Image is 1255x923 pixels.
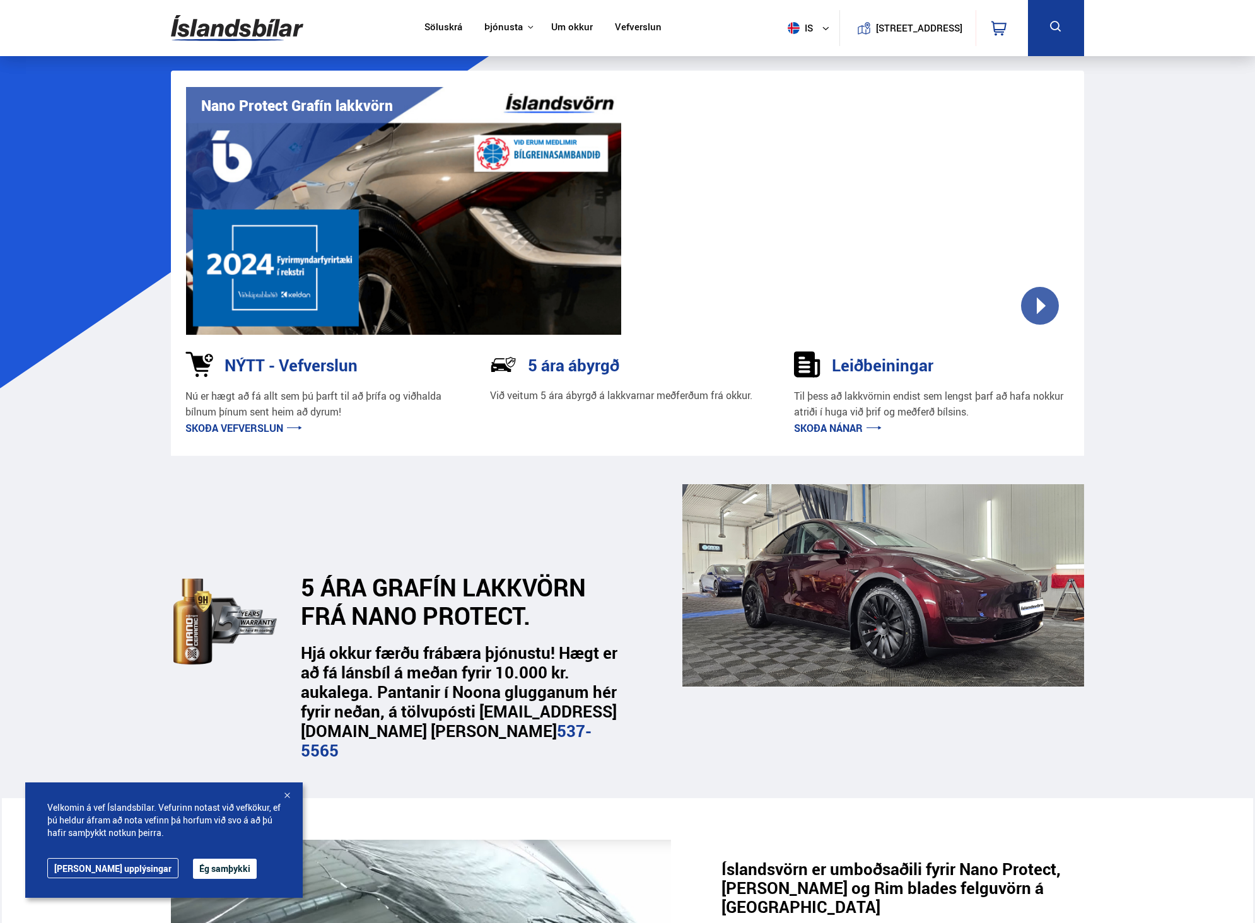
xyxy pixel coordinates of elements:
[171,8,303,49] img: G0Ugv5HjCgRt.svg
[173,565,283,678] img: dEaiphv7RL974N41.svg
[186,87,621,335] img: vI42ee_Copy_of_H.png
[615,21,662,35] a: Vefverslun
[721,859,1084,916] h3: Íslandsvörn er umboðsaðili fyrir Nano Protect, [PERSON_NAME] og Rim blades felguvörn á [GEOGRAPHI...
[47,801,281,839] span: Velkomin á vef Íslandsbílar. Vefurinn notast við vefkökur, ef þú heldur áfram að nota vefinn þá h...
[794,351,820,378] img: sDldwouBCQTERH5k.svg
[301,641,617,762] strong: Hjá okkur færðu frábæra þjónustu! Hægt er að fá lánsbíl á meðan fyrir 10.000 kr. aukalega. Pantan...
[794,388,1070,421] p: Til þess að lakkvörnin endist sem lengst þarf að hafa nokkur atriði í huga við þrif og meðferð bí...
[847,10,969,46] a: [STREET_ADDRESS]
[788,22,800,34] img: svg+xml;base64,PHN2ZyB4bWxucz0iaHR0cDovL3d3dy53My5vcmcvMjAwMC9zdmciIHdpZHRoPSI1MTIiIGhlaWdodD0iNT...
[301,719,592,762] a: 537-5565
[880,23,957,33] button: [STREET_ADDRESS]
[193,859,257,879] button: Ég samþykki
[490,388,752,403] p: Við veitum 5 ára ábyrgð á lakkvarnar meðferðum frá okkur.
[682,484,1083,687] img: _cQ-aqdHU9moQQvH.png
[490,351,517,378] img: NP-R9RrMhXQFCiaa.svg
[201,97,393,114] h1: Nano Protect Grafín lakkvörn
[783,9,839,47] button: is
[528,356,619,374] h3: 5 ára ábyrgð
[424,21,462,35] a: Söluskrá
[225,356,358,374] h3: NÝTT - Vefverslun
[832,356,933,374] h3: Leiðbeiningar
[551,21,593,35] a: Um okkur
[783,22,814,34] span: is
[185,351,213,378] img: 1kVRZhkadjUD8HsE.svg
[301,573,614,630] h2: 5 ÁRA GRAFÍN LAKKVÖRN FRÁ NANO PROTECT.
[794,421,882,435] a: Skoða nánar
[47,858,178,878] a: [PERSON_NAME] upplýsingar
[185,388,461,421] p: Nú er hægt að fá allt sem þú þarft til að þrífa og viðhalda bílnum þínum sent heim að dyrum!
[185,421,302,435] a: Skoða vefverslun
[484,21,523,33] button: Þjónusta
